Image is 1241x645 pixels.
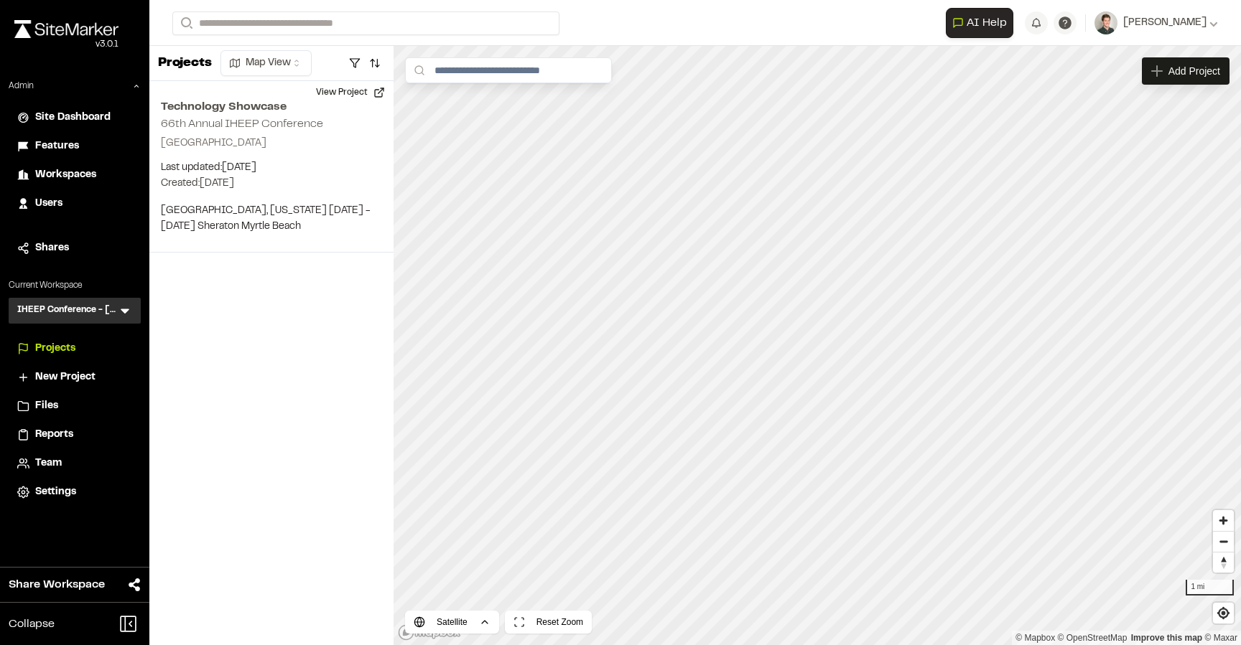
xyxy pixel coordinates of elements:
a: OpenStreetMap [1058,633,1128,643]
span: Reports [35,427,73,443]
span: Add Project [1168,64,1220,78]
p: [GEOGRAPHIC_DATA] [161,136,382,151]
p: Admin [9,80,34,93]
span: Projects [35,341,75,357]
p: Projects [158,54,212,73]
a: Mapbox logo [398,624,461,641]
span: Users [35,196,62,212]
span: Workspaces [35,167,96,183]
span: Reset bearing to north [1213,552,1234,573]
span: [PERSON_NAME] [1123,15,1207,31]
button: Zoom out [1213,531,1234,552]
a: Projects [17,341,132,357]
span: Zoom out [1213,532,1234,552]
canvas: Map [394,46,1241,645]
span: AI Help [967,14,1007,32]
span: Shares [35,240,69,256]
button: Zoom in [1213,510,1234,531]
button: View Project [307,81,394,104]
img: rebrand.png [14,20,118,38]
span: Share Workspace [9,576,105,593]
div: Oh geez...please don't... [14,38,118,51]
span: Collapse [9,616,55,633]
button: [PERSON_NAME] [1094,11,1218,34]
a: Features [17,138,132,154]
p: Last updated: [DATE] [161,160,382,176]
a: Map feedback [1131,633,1202,643]
p: Created: [DATE] [161,176,382,192]
span: Team [35,456,62,471]
a: Workspaces [17,167,132,183]
p: [GEOGRAPHIC_DATA], [US_STATE] [DATE] - [DATE] Sheraton Myrtle Beach​​ [161,203,382,235]
button: Reset bearing to north [1213,552,1234,573]
div: Open AI Assistant [946,8,1019,38]
span: Settings [35,484,76,500]
a: Files [17,398,132,414]
a: Shares [17,240,132,256]
a: Site Dashboard [17,110,132,126]
span: Site Dashboard [35,110,111,126]
span: Features [35,138,79,154]
button: Open AI Assistant [946,8,1013,38]
div: 1 mi [1186,580,1234,595]
a: Maxar [1204,633,1237,643]
a: Users [17,196,132,212]
h2: 66th Annual IHEEP Conference [161,119,323,129]
span: New Project [35,369,96,385]
button: Search [172,11,198,35]
h2: Technology Showcase [161,98,382,116]
span: Files [35,398,58,414]
h3: IHEEP Conference - [GEOGRAPHIC_DATA] [GEOGRAPHIC_DATA] [17,303,118,318]
img: User [1094,11,1117,34]
button: Reset Zoom [505,611,592,634]
a: Mapbox [1015,633,1055,643]
a: Settings [17,484,132,500]
a: New Project [17,369,132,385]
a: Reports [17,427,132,443]
p: Current Workspace [9,279,141,292]
a: Team [17,456,132,471]
button: Satellite [405,611,499,634]
button: Find my location [1213,603,1234,623]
